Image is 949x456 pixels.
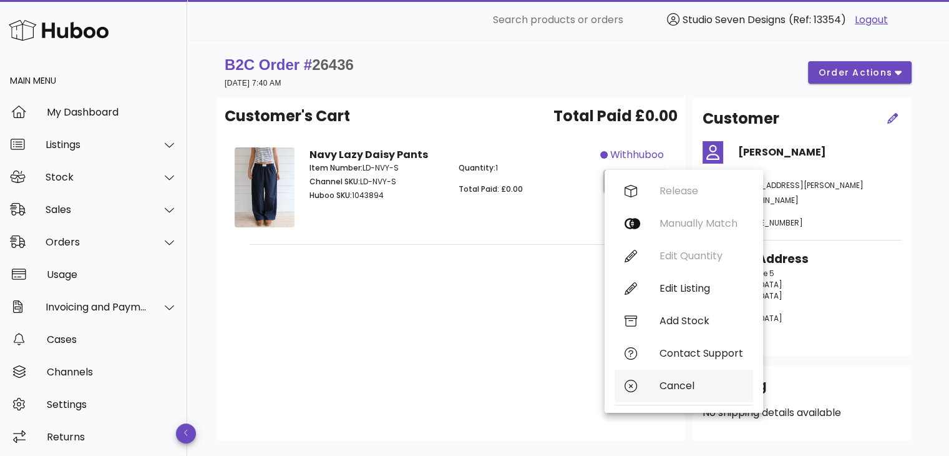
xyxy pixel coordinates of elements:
[46,139,147,151] div: Listings
[659,380,743,392] div: Cancel
[659,282,743,294] div: Edit Listing
[9,17,109,44] img: Huboo Logo
[808,61,912,84] button: order actions
[46,204,147,216] div: Sales
[225,105,350,127] span: Customer's Cart
[309,176,360,187] span: Channel SKU:
[225,79,281,87] small: [DATE] 7:40 AM
[47,106,177,118] div: My Dashboard
[47,334,177,345] div: Cases
[309,147,428,162] strong: Navy Lazy Daisy Pants
[459,184,523,194] span: Total Paid: £0.00
[610,147,664,162] span: withhuboo
[683,12,786,27] span: Studio Seven Designs
[703,107,779,130] h2: Customer
[47,269,177,280] div: Usage
[309,190,444,201] p: 1043894
[789,12,846,27] span: (Ref: 13354)
[659,315,743,327] div: Add Stock
[312,56,354,73] span: 26436
[309,176,444,187] p: LD-NVY-S
[47,399,177,410] div: Settings
[703,250,902,268] h3: Shipping Address
[738,145,902,160] h4: [PERSON_NAME]
[818,66,893,79] span: order actions
[235,147,294,227] img: Product Image
[46,236,147,248] div: Orders
[553,105,678,127] span: Total Paid £0.00
[659,347,743,359] div: Contact Support
[459,162,593,174] p: 1
[309,162,444,174] p: LD-NVY-S
[309,162,363,173] span: Item Number:
[855,12,888,27] a: Logout
[703,405,902,420] p: No shipping details available
[47,431,177,443] div: Returns
[46,301,147,313] div: Invoicing and Payments
[46,171,147,183] div: Stock
[738,180,864,206] span: [EMAIL_ADDRESS][PERSON_NAME][DOMAIN_NAME]
[603,170,668,192] button: action
[225,56,354,73] strong: B2C Order #
[459,162,495,173] span: Quantity:
[703,375,902,405] div: Shipping
[47,366,177,378] div: Channels
[309,190,352,201] span: Huboo SKU:
[738,217,803,228] span: [PHONE_NUMBER]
